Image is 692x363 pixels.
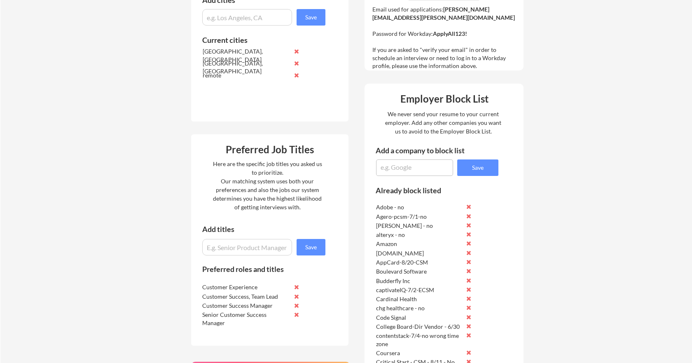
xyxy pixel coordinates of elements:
[376,304,463,312] div: chg healthcare - no
[202,9,292,26] input: e.g. Los Angeles, CA
[202,293,289,301] div: Customer Success, Team Lead
[372,6,515,21] strong: [PERSON_NAME][EMAIL_ADDRESS][PERSON_NAME][DOMAIN_NAME]
[376,277,463,285] div: Budderfly Inc
[376,314,463,322] div: Code Signal
[211,159,324,211] div: Here are the specific job titles you asked us to prioritize. Our matching system uses both your p...
[372,5,518,70] div: Email used for applications: Password for Workday: If you are asked to "verify your email" in ord...
[376,295,463,303] div: Cardinal Health
[203,71,290,80] div: remote
[376,231,463,239] div: alteryx - no
[376,267,463,276] div: Boulevard Software
[376,203,463,211] div: Adobe - no
[203,59,290,75] div: [GEOGRAPHIC_DATA], [GEOGRAPHIC_DATA]
[376,323,463,331] div: College Board-Dir Vendor - 6/30
[376,240,463,248] div: Amazon
[193,145,346,155] div: Preferred Job Titles
[376,222,463,230] div: [PERSON_NAME] - no
[376,249,463,258] div: [DOMAIN_NAME]
[203,47,290,63] div: [GEOGRAPHIC_DATA], [GEOGRAPHIC_DATA]
[376,213,463,221] div: Agero-pcsm-7/1-no
[297,239,325,255] button: Save
[376,286,463,294] div: captivateIQ-7/2-ECSM
[202,265,314,273] div: Preferred roles and titles
[297,9,325,26] button: Save
[376,349,463,357] div: Coursera
[376,332,463,348] div: contentstack-7/4-no wrong time zone
[202,239,292,255] input: E.g. Senior Product Manager
[376,187,487,194] div: Already block listed
[376,258,463,267] div: AppCard-8/20-CSM
[368,94,521,104] div: Employer Block List
[202,302,289,310] div: Customer Success Manager
[385,110,502,136] div: We never send your resume to your current employer. Add any other companies you want us to avoid ...
[433,30,467,37] strong: ApplyAll123!
[376,147,479,154] div: Add a company to block list
[202,36,316,44] div: Current cities
[457,159,498,176] button: Save
[202,283,289,291] div: Customer Experience
[202,225,318,233] div: Add titles
[202,311,289,327] div: Senior Customer Success Manager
